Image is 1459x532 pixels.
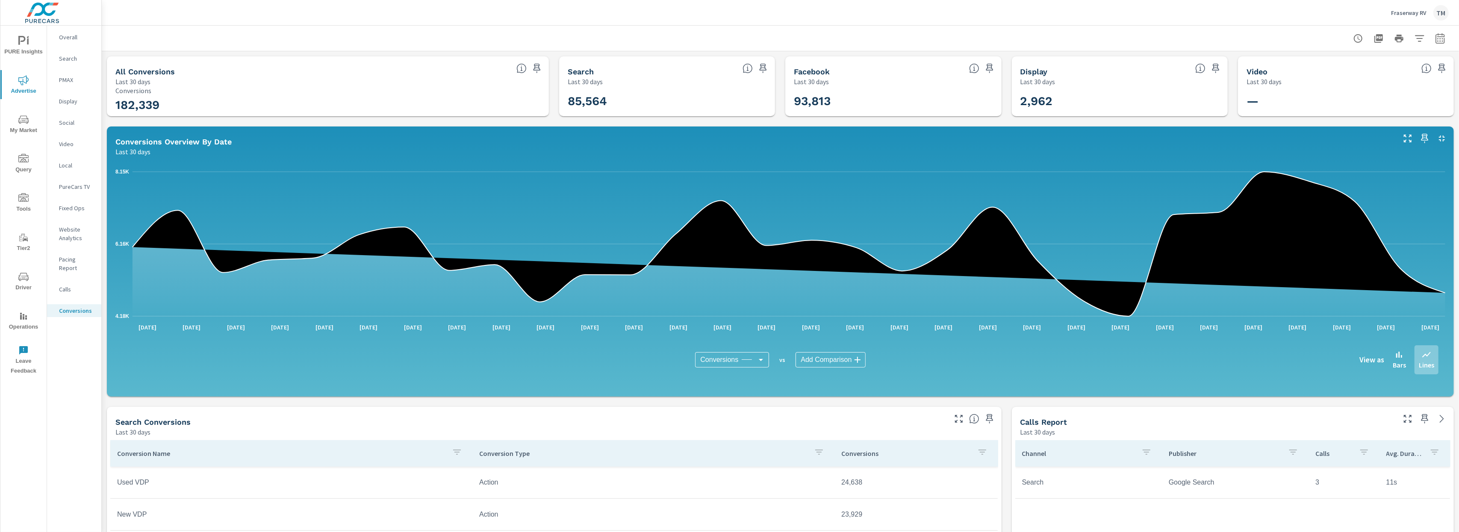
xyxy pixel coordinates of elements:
span: Tier2 [3,232,44,253]
p: Display [59,97,94,106]
div: Conversions [695,352,769,367]
p: [DATE] [1371,323,1401,332]
p: [DATE] [1238,323,1268,332]
p: Fixed Ops [59,204,94,212]
span: Save this to your personalized report [1209,62,1223,75]
text: 8.15K [115,169,129,175]
span: Save this to your personalized report [983,62,996,75]
p: [DATE] [1282,323,1312,332]
p: Publisher [1169,449,1281,458]
p: Conversions [59,306,94,315]
td: Google Search [1162,472,1309,493]
td: 23,929 [834,504,997,525]
p: Bars [1393,360,1406,370]
div: Add Comparison [796,352,865,367]
h5: Search [568,67,594,76]
p: [DATE] [796,323,826,332]
p: [DATE] [1327,323,1357,332]
p: [DATE] [1017,323,1047,332]
h3: 85,564 [568,94,766,109]
p: Website Analytics [59,225,94,242]
p: [DATE] [840,323,870,332]
span: My Market [3,115,44,135]
td: Action [472,504,834,525]
p: Channel [1022,449,1135,458]
span: PURE Insights [3,36,44,57]
p: Conversion Name [117,449,445,458]
p: Overall [59,33,94,41]
p: [DATE] [486,323,516,332]
td: Search [1015,472,1162,493]
div: Overall [47,31,101,44]
button: Apply Filters [1411,30,1428,47]
span: All conversions reported from Facebook with duplicates filtered out [969,63,979,73]
p: Last 30 days [115,427,150,437]
p: [DATE] [177,323,206,332]
span: Driver [3,272,44,293]
p: [DATE] [1150,323,1180,332]
p: Last 30 days [115,147,150,157]
p: [DATE] [707,323,737,332]
p: Last 30 days [1020,76,1055,87]
button: Make Fullscreen [1401,412,1415,426]
p: Calls [59,285,94,294]
h5: Video [1247,67,1267,76]
span: Tools [3,193,44,214]
p: [DATE] [354,323,383,332]
p: [DATE] [265,323,295,332]
span: Save this to your personalized report [1435,62,1449,75]
p: [DATE] [884,323,914,332]
h3: 182,339 [115,98,540,112]
td: 11s [1379,472,1450,493]
button: Select Date Range [1432,30,1449,47]
p: Conversion Type [479,449,807,458]
h5: Conversions Overview By Date [115,137,232,146]
p: [DATE] [752,323,782,332]
p: Conversions [115,87,540,94]
div: Website Analytics [47,223,101,244]
div: Calls [47,283,101,296]
div: Fixed Ops [47,202,101,215]
p: [DATE] [309,323,339,332]
p: [DATE] [973,323,1003,332]
p: Last 30 days [1247,76,1282,87]
div: PureCars TV [47,180,101,193]
p: Last 30 days [115,76,150,87]
p: vs [769,356,796,364]
div: Conversions [47,304,101,317]
div: Social [47,116,101,129]
p: Conversions [841,449,970,458]
a: See more details in report [1435,412,1449,426]
td: Used VDP [110,472,472,493]
span: Save this to your personalized report [530,62,544,75]
div: TM [1433,5,1449,21]
span: Save this to your personalized report [983,412,996,426]
span: All Conversions include Actions, Leads and Unmapped Conversions [516,63,527,73]
h3: 93,813 [794,94,993,109]
h6: View as [1359,356,1384,364]
p: Last 30 days [1020,427,1055,437]
p: Video [59,140,94,148]
p: Fraserway RV [1391,9,1427,17]
span: Query [3,154,44,175]
p: [DATE] [531,323,560,332]
span: Display Conversions include Actions, Leads and Unmapped Conversions [1195,63,1206,73]
p: Last 30 days [568,76,603,87]
p: PMAX [59,76,94,84]
button: Make Fullscreen [1401,132,1415,145]
span: Advertise [3,75,44,96]
button: Minimize Widget [1435,132,1449,145]
div: Display [47,95,101,108]
td: Action [472,472,834,493]
td: 24,638 [834,472,997,493]
button: "Export Report to PDF" [1370,30,1387,47]
p: [DATE] [929,323,959,332]
p: [DATE] [1194,323,1224,332]
h5: Search Conversions [115,417,191,426]
h3: — [1247,94,1445,109]
p: Social [59,118,94,127]
p: Local [59,161,94,170]
text: 4.18K [115,313,129,319]
p: [DATE] [398,323,428,332]
span: Conversions [700,356,738,364]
